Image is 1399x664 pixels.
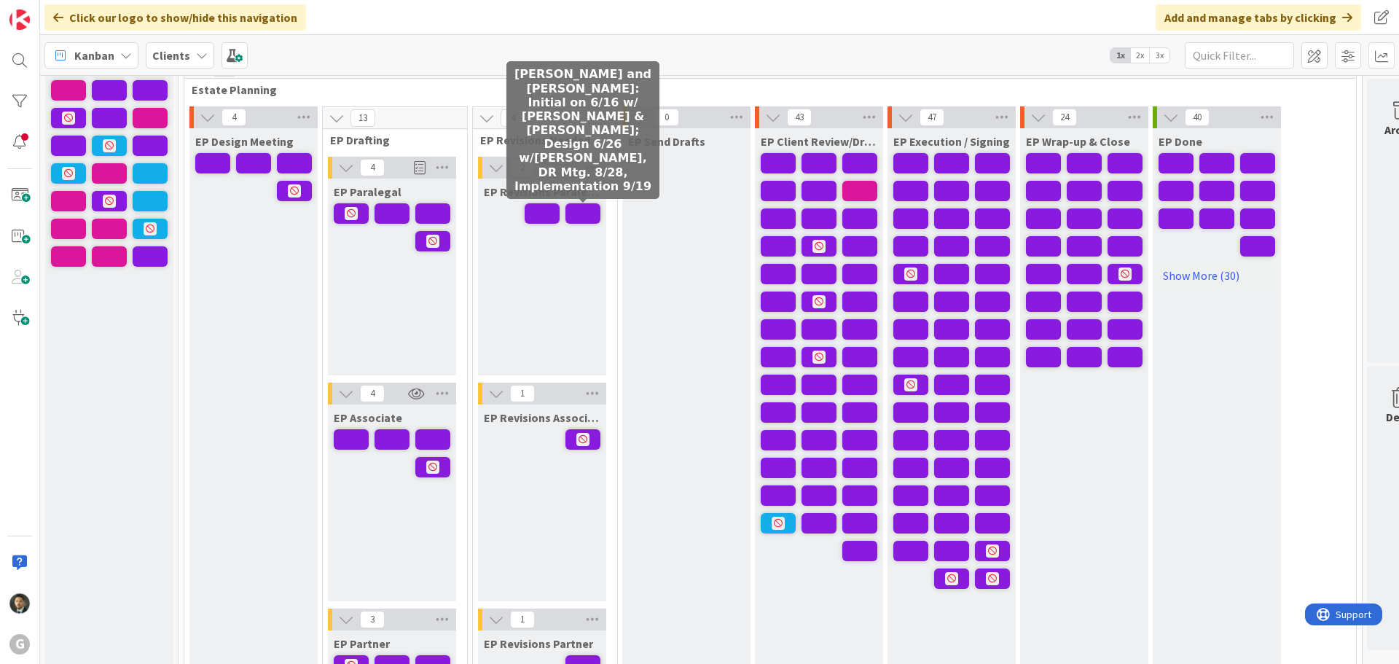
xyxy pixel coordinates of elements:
[761,134,877,149] span: EP Client Review/Draft Review Meeting
[1185,109,1210,126] span: 40
[192,82,1338,97] span: Estate Planning
[44,4,306,31] div: Click our logo to show/hide this navigation
[512,67,654,193] h5: [PERSON_NAME] and [PERSON_NAME]: Initial on 6/16 w/ [PERSON_NAME] & [PERSON_NAME]; Design 6/26 w/...
[787,109,812,126] span: 43
[9,634,30,655] div: G
[222,109,246,126] span: 4
[334,410,402,425] span: EP Associate
[9,593,30,614] img: CG
[501,109,525,127] span: 4
[654,109,679,126] span: 0
[893,134,1010,149] span: EP Execution / Signing
[152,48,190,63] b: Clients
[1150,48,1169,63] span: 3x
[1026,134,1130,149] span: EP Wrap-up & Close
[510,611,535,628] span: 1
[1110,48,1130,63] span: 1x
[1159,134,1202,149] span: EP Done
[1185,42,1294,69] input: Quick Filter...
[1052,109,1077,126] span: 24
[74,47,114,64] span: Kanban
[628,134,705,149] span: EP Send Drafts
[1156,4,1361,31] div: Add and manage tabs by clicking
[350,109,375,127] span: 13
[195,134,294,149] span: EP Design Meeting
[360,611,385,628] span: 3
[330,133,449,147] span: EP Drafting
[334,184,401,199] span: EP Paralegal
[9,9,30,30] img: Visit kanbanzone.com
[484,636,593,651] span: EP Revisions Partner
[484,410,600,425] span: EP Revisions Associate
[360,385,385,402] span: 4
[31,2,66,20] span: Support
[920,109,944,126] span: 47
[1159,264,1275,287] a: Show More (30)
[1130,48,1150,63] span: 2x
[484,184,600,199] span: EP Revisions Paralegal
[480,133,599,147] span: EP Revisions Needed
[510,385,535,402] span: 1
[334,636,390,651] span: EP Partner
[360,159,385,176] span: 4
